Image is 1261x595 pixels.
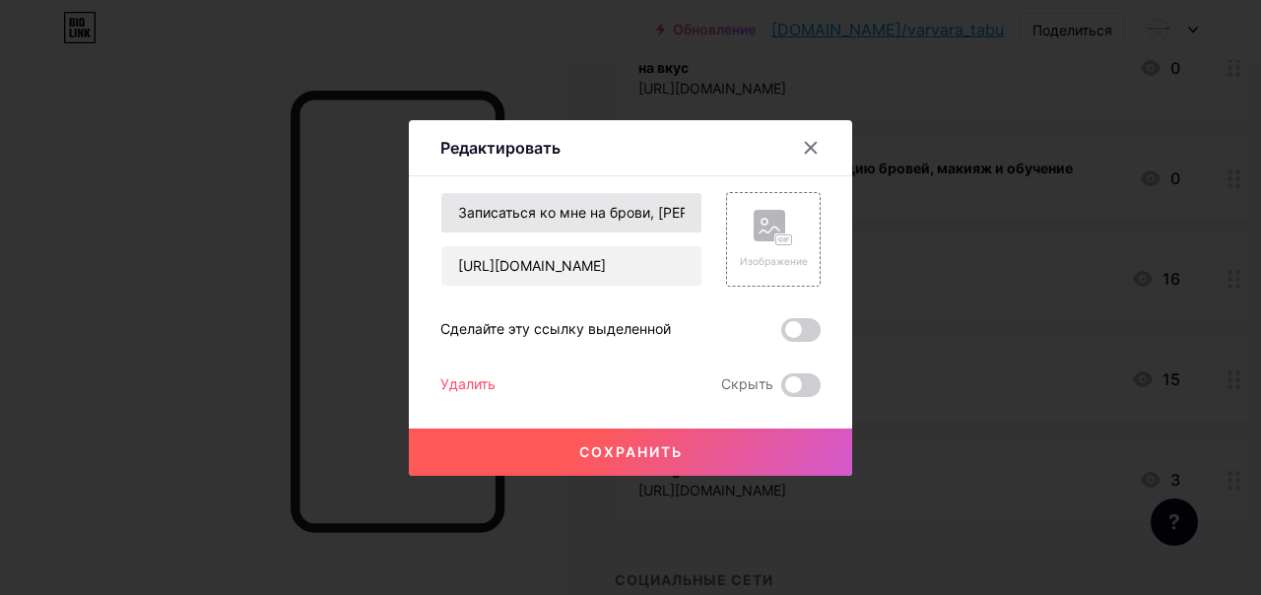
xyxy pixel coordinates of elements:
[721,375,773,392] ya-tr-span: Скрыть
[440,320,671,337] ya-tr-span: Сделайте эту ссылку выделенной
[579,443,683,460] ya-tr-span: Сохранить
[440,138,561,158] ya-tr-span: Редактировать
[441,246,701,286] input: URL -адрес
[440,375,496,392] ya-tr-span: Удалить
[409,429,852,476] button: Сохранить
[441,193,701,232] input: Название
[740,255,808,267] ya-tr-span: Изображение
